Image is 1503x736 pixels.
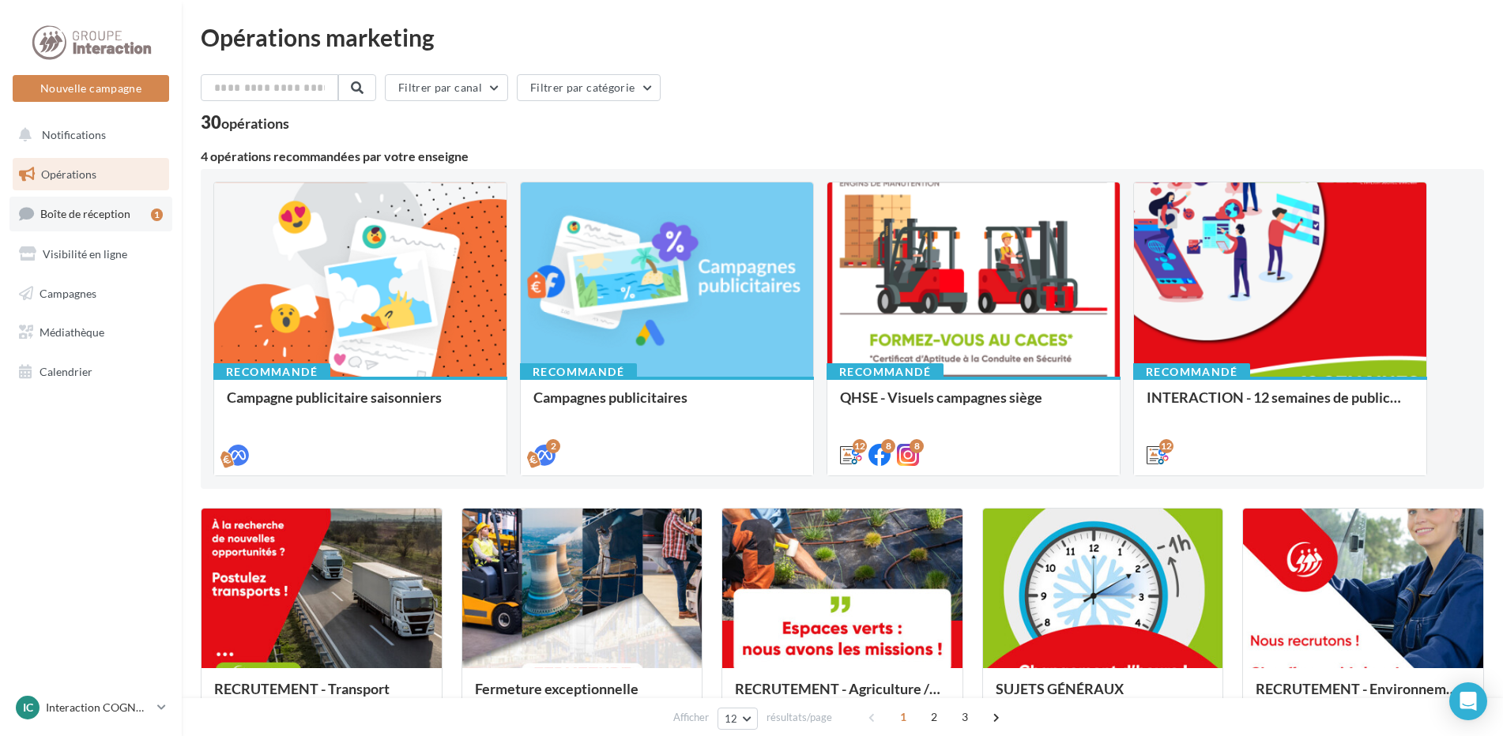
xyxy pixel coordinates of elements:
span: Visibilité en ligne [43,247,127,261]
span: 12 [725,712,738,725]
div: 8 [881,439,895,453]
div: Campagnes publicitaires [533,389,800,421]
div: RECRUTEMENT - Environnement [1256,681,1471,712]
span: Campagnes [40,286,96,299]
span: Médiathèque [40,325,104,339]
a: Médiathèque [9,316,172,349]
a: Calendrier [9,355,172,389]
span: Calendrier [40,365,92,378]
div: Recommandé [827,363,944,381]
div: Campagne publicitaire saisonniers [227,389,494,421]
span: résultats/page [767,710,832,725]
div: Fermeture exceptionnelle [475,681,690,712]
button: Filtrer par canal [385,74,508,101]
div: RECRUTEMENT - Agriculture / Espaces verts [735,681,950,712]
span: 3 [952,704,978,730]
span: Boîte de réception [40,207,130,220]
div: RECRUTEMENT - Transport [214,681,429,712]
span: Afficher [673,710,709,725]
span: 1 [891,704,916,730]
div: QHSE - Visuels campagnes siège [840,389,1107,421]
a: Campagnes [9,277,172,310]
div: Recommandé [1133,363,1250,381]
div: Recommandé [213,363,330,381]
div: 1 [151,208,163,221]
div: 2 [546,439,560,453]
div: INTERACTION - 12 semaines de publication [1147,389,1414,421]
div: Opérations marketing [201,25,1484,49]
div: Open Intercom Messenger [1449,682,1487,720]
div: Recommandé [520,363,637,381]
a: Opérations [9,158,172,191]
button: 12 [718,708,758,730]
a: IC Interaction COGNAC [13,693,169,723]
span: Notifications [42,128,106,141]
button: Nouvelle campagne [13,75,169,102]
div: 30 [201,114,289,131]
div: SUJETS GÉNÉRAUX [996,681,1211,712]
button: Notifications [9,118,166,152]
button: Filtrer par catégorie [517,74,661,101]
span: IC [23,700,33,715]
a: Visibilité en ligne [9,238,172,271]
div: 4 opérations recommandées par votre enseigne [201,150,1484,163]
div: 8 [910,439,924,453]
div: 12 [1159,439,1173,453]
p: Interaction COGNAC [46,700,151,715]
div: opérations [221,116,289,130]
span: Opérations [41,167,96,181]
a: Boîte de réception1 [9,197,172,231]
div: 12 [853,439,867,453]
span: 2 [921,704,947,730]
